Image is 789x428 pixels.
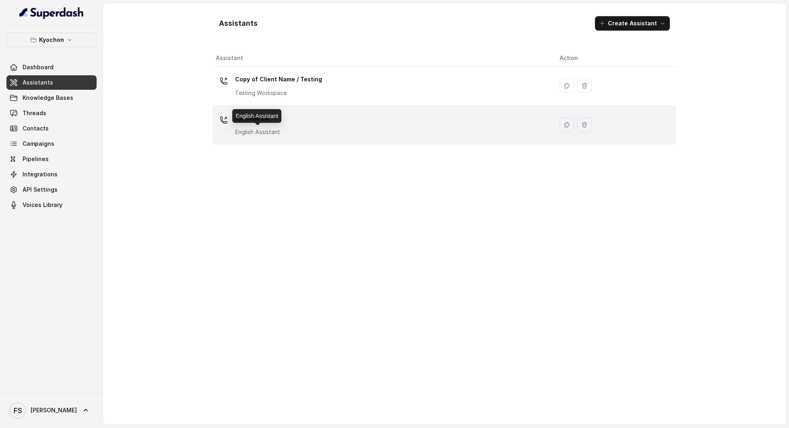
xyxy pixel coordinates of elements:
[553,50,676,66] th: Action
[23,155,49,163] span: Pipelines
[23,186,58,194] span: API Settings
[6,106,97,120] a: Threads
[23,201,62,209] span: Voices Library
[6,75,97,90] a: Assistants
[23,63,54,71] span: Dashboard
[6,136,97,151] a: Campaigns
[6,182,97,197] a: API Settings
[23,140,54,148] span: Campaigns
[6,152,97,166] a: Pipelines
[6,33,97,47] button: Kyochon
[6,121,97,136] a: Contacts
[232,109,281,123] div: English Assistant
[235,89,322,97] p: Testing Workspace
[6,399,97,422] a: [PERSON_NAME]
[23,79,53,87] span: Assistants
[14,406,22,415] text: FS
[595,16,670,31] button: Create Assistant
[6,91,97,105] a: Knowledge Bases
[213,50,553,66] th: Assistant
[31,406,77,414] span: [PERSON_NAME]
[23,170,58,178] span: Integrations
[235,73,322,86] p: Copy of Client Name / Testing
[23,124,49,132] span: Contacts
[39,35,64,45] p: Kyochon
[219,17,258,30] h1: Assistants
[23,109,46,117] span: Threads
[6,60,97,74] a: Dashboard
[23,94,73,102] span: Knowledge Bases
[6,167,97,182] a: Integrations
[235,128,280,136] p: English Assistant
[19,6,84,19] img: light.svg
[6,198,97,212] a: Voices Library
